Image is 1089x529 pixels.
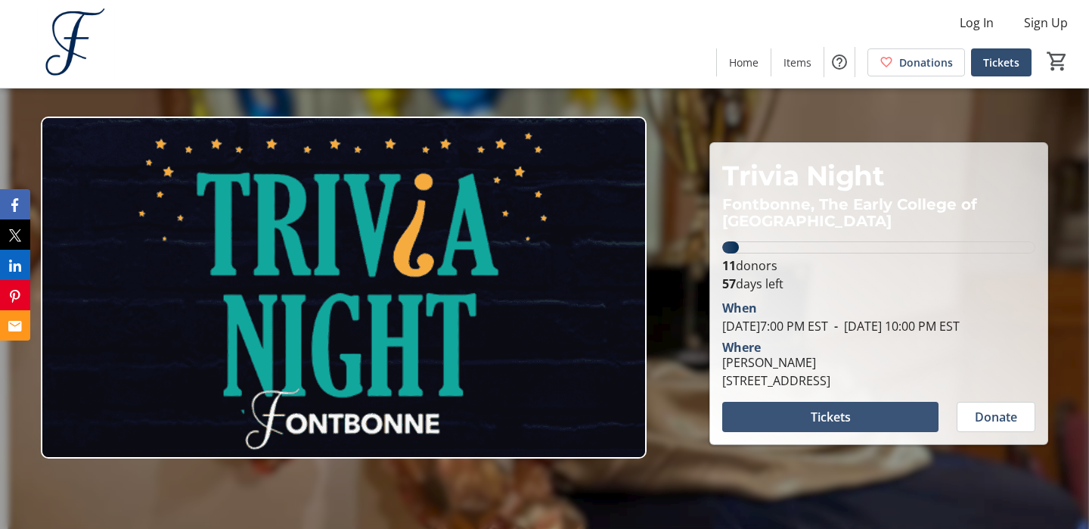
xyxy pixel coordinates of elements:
[824,47,855,77] button: Help
[983,54,1019,70] span: Tickets
[771,48,824,76] a: Items
[729,54,759,70] span: Home
[722,318,828,335] span: [DATE] 7:00 PM EST
[971,48,1032,76] a: Tickets
[960,14,994,32] span: Log In
[867,48,965,76] a: Donations
[722,353,830,372] div: [PERSON_NAME]
[1012,11,1080,35] button: Sign Up
[828,318,960,335] span: [DATE] 10:00 PM EST
[1044,48,1071,75] button: Cart
[722,159,884,192] span: Trivia Night
[722,372,830,390] div: [STREET_ADDRESS]
[722,275,1035,293] p: days left
[722,299,757,317] div: When
[1024,14,1068,32] span: Sign Up
[722,195,982,230] span: Fontbonne, The Early College of [GEOGRAPHIC_DATA]
[41,117,647,458] img: Campaign CTA Media Photo
[9,6,144,82] img: Fontbonne, The Early College of Boston's Logo
[783,54,811,70] span: Items
[828,318,844,335] span: -
[722,257,736,274] b: 11
[717,48,771,76] a: Home
[957,402,1035,432] button: Donate
[722,241,1035,254] div: 5.166666666666667% of fundraising goal reached
[948,11,1006,35] button: Log In
[722,341,761,353] div: Where
[722,402,939,432] button: Tickets
[975,408,1017,426] span: Donate
[722,257,1035,275] p: donors
[899,54,953,70] span: Donations
[722,275,736,292] span: 57
[811,408,851,426] span: Tickets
